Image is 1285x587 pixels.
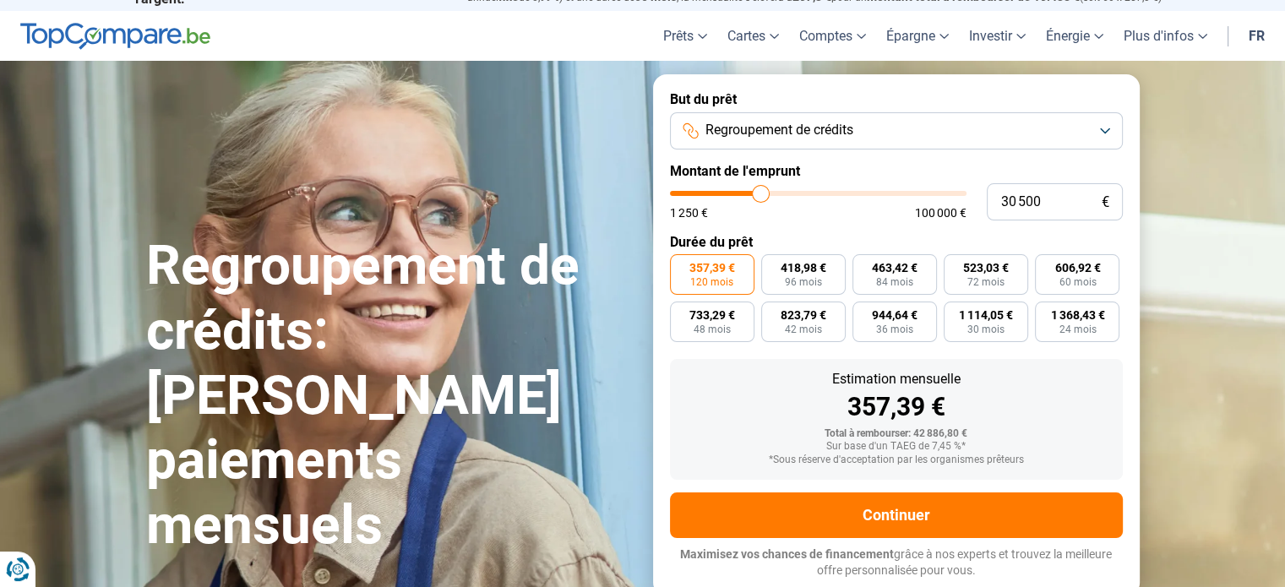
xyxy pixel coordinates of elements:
[683,454,1109,466] div: *Sous réserve d'acceptation par les organismes prêteurs
[781,309,826,321] span: 823,79 €
[146,234,633,558] h1: Regroupement de crédits: [PERSON_NAME] paiements mensuels
[1036,11,1113,61] a: Énergie
[785,277,822,287] span: 96 mois
[1113,11,1217,61] a: Plus d'infos
[967,324,1005,334] span: 30 mois
[653,11,717,61] a: Prêts
[781,262,826,274] span: 418,98 €
[872,262,917,274] span: 463,42 €
[1050,309,1104,321] span: 1 368,43 €
[1059,277,1096,287] span: 60 mois
[967,277,1005,287] span: 72 mois
[1102,195,1109,209] span: €
[670,112,1123,149] button: Regroupement de crédits
[717,11,789,61] a: Cartes
[1059,324,1096,334] span: 24 mois
[670,234,1123,250] label: Durée du prêt
[872,309,917,321] span: 944,64 €
[785,324,822,334] span: 42 mois
[959,11,1036,61] a: Investir
[876,324,913,334] span: 36 mois
[670,492,1123,538] button: Continuer
[670,91,1123,107] label: But du prêt
[876,11,959,61] a: Épargne
[689,262,735,274] span: 357,39 €
[689,309,735,321] span: 733,29 €
[670,163,1123,179] label: Montant de l'emprunt
[683,441,1109,453] div: Sur base d'un TAEG de 7,45 %*
[1239,11,1275,61] a: fr
[963,262,1009,274] span: 523,03 €
[705,121,853,139] span: Regroupement de crédits
[20,23,210,50] img: TopCompare
[683,372,1109,386] div: Estimation mensuelle
[789,11,876,61] a: Comptes
[915,207,966,219] span: 100 000 €
[670,207,708,219] span: 1 250 €
[683,428,1109,440] div: Total à rembourser: 42 886,80 €
[694,324,731,334] span: 48 mois
[1054,262,1100,274] span: 606,92 €
[876,277,913,287] span: 84 mois
[690,277,733,287] span: 120 mois
[683,394,1109,420] div: 357,39 €
[680,547,894,561] span: Maximisez vos chances de financement
[959,309,1013,321] span: 1 114,05 €
[670,546,1123,579] p: grâce à nos experts et trouvez la meilleure offre personnalisée pour vous.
